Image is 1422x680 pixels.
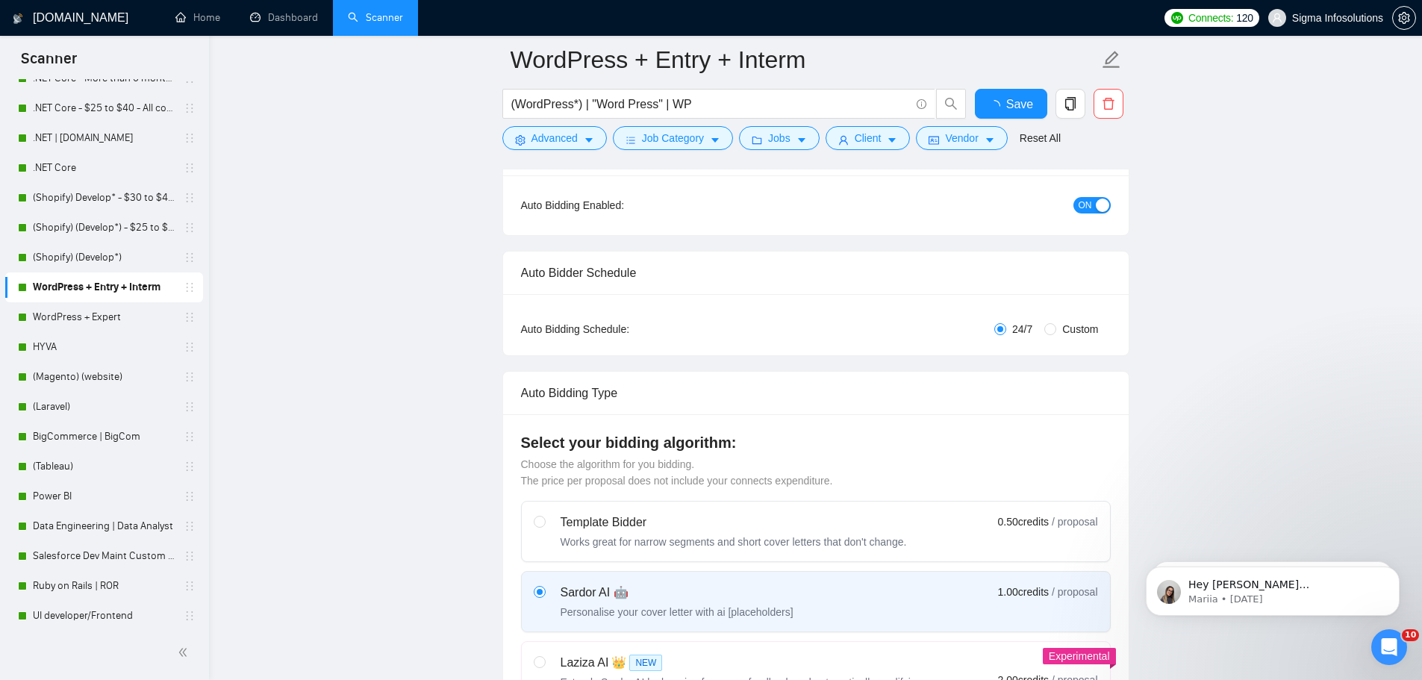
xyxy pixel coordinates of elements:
button: settingAdvancedcaret-down [502,126,607,150]
span: search [937,97,965,110]
a: WordPress + Expert [33,302,175,332]
a: .NET Core - $25 to $40 - All continents [33,93,175,123]
span: user [1272,13,1282,23]
a: Data Engineering | Data Analyst [33,511,175,541]
div: Auto Bidder Schedule [521,252,1111,294]
span: idcard [929,134,939,146]
button: barsJob Categorycaret-down [613,126,733,150]
span: setting [515,134,526,146]
button: delete [1094,89,1123,119]
a: Salesforce Dev Maint Custom - Ignore sales cloud [33,541,175,571]
span: 1.00 credits [998,584,1049,600]
a: (Tableau) [33,452,175,481]
span: copy [1056,97,1085,110]
a: dashboardDashboard [250,11,318,24]
button: search [936,89,966,119]
span: holder [184,371,196,383]
div: Auto Bidding Type [521,372,1111,414]
a: Power BI [33,481,175,511]
button: Save [975,89,1047,119]
span: info-circle [917,99,926,109]
iframe: Intercom live chat [1371,629,1407,665]
button: idcardVendorcaret-down [916,126,1007,150]
div: Works great for narrow segments and short cover letters that don't change. [561,534,907,549]
iframe: Intercom notifications message [1123,535,1422,640]
span: 👑 [611,654,626,672]
div: Auto Bidding Schedule: [521,321,717,337]
a: WordPress + Entry + Interm [33,272,175,302]
input: Scanner name... [511,41,1099,78]
span: holder [184,281,196,293]
span: holder [184,132,196,144]
span: 120 [1236,10,1253,26]
div: Personalise your cover letter with ai [placeholders] [561,605,793,620]
a: (Shopify) (Develop*) - $25 to $40 - [GEOGRAPHIC_DATA] and Ocenia [33,213,175,243]
span: holder [184,311,196,323]
span: holder [184,341,196,353]
a: .NET | [DOMAIN_NAME] [33,123,175,153]
span: Save [1006,95,1033,113]
span: Experimental [1049,650,1110,662]
img: logo [13,7,23,31]
span: caret-down [796,134,807,146]
span: holder [184,490,196,502]
span: caret-down [584,134,594,146]
span: 0.50 credits [998,514,1049,530]
span: caret-down [887,134,897,146]
span: NEW [629,655,662,671]
span: 10 [1402,629,1419,641]
a: .NET Core [33,153,175,183]
a: UI developer/Frontend [33,601,175,631]
span: holder [184,580,196,592]
span: caret-down [985,134,995,146]
span: Scanner [9,48,89,79]
button: userClientcaret-down [826,126,911,150]
div: Auto Bidding Enabled: [521,197,717,213]
button: setting [1392,6,1416,30]
a: HYVA [33,332,175,362]
a: Ruby on Rails | ROR [33,571,175,601]
span: holder [184,401,196,413]
h4: Select your bidding algorithm: [521,432,1111,453]
span: bars [626,134,636,146]
div: Template Bidder [561,514,907,531]
span: Client [855,130,882,146]
button: copy [1055,89,1085,119]
span: holder [184,550,196,562]
a: (Shopify) Develop* - $30 to $45 Enterprise [33,183,175,213]
span: ON [1079,197,1092,213]
span: holder [184,252,196,263]
a: setting [1392,12,1416,24]
span: holder [184,431,196,443]
input: Search Freelance Jobs... [511,95,910,113]
span: double-left [178,645,193,660]
button: folderJobscaret-down [739,126,820,150]
span: Vendor [945,130,978,146]
span: user [838,134,849,146]
span: holder [184,222,196,234]
span: setting [1393,12,1415,24]
span: loading [988,100,1006,112]
span: Jobs [768,130,790,146]
span: holder [184,102,196,114]
a: (Shopify) (Develop*) [33,243,175,272]
a: (Magento) (website) [33,362,175,392]
span: caret-down [710,134,720,146]
a: homeHome [175,11,220,24]
a: (Laravel) [33,392,175,422]
span: Custom [1056,321,1104,337]
span: folder [752,134,762,146]
span: / proposal [1052,584,1097,599]
span: Job Category [642,130,704,146]
span: holder [184,461,196,472]
span: Connects: [1188,10,1233,26]
span: holder [184,520,196,532]
a: Reset All [1020,130,1061,146]
div: Sardor AI 🤖 [561,584,793,602]
span: holder [184,610,196,622]
span: holder [184,162,196,174]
